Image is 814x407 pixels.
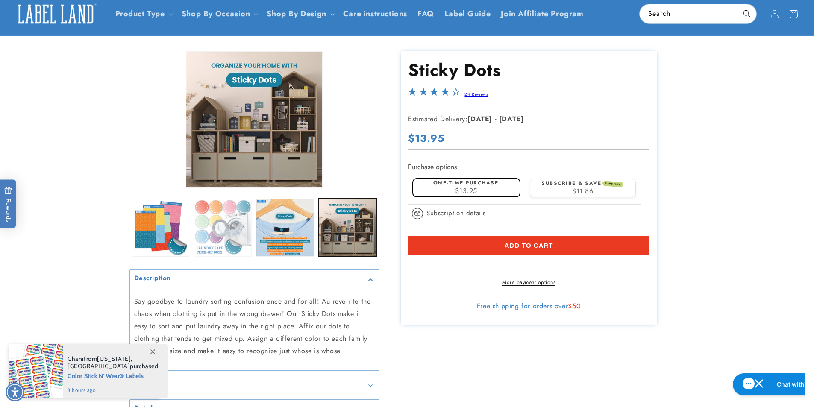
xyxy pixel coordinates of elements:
[256,199,314,257] button: Load image 3 in gallery view
[738,4,756,23] button: Search
[501,9,583,19] span: Join Affiliate Program
[97,355,131,363] span: [US_STATE]
[408,131,444,146] span: $13.95
[134,296,375,357] p: Say goodbye to laundry sorting confusion once and for all! Au revoir to the chaos when clothing i...
[572,301,581,311] span: 50
[68,355,159,370] span: from , purchased
[426,208,486,218] span: Subscription details
[408,90,460,100] span: 4.0-star overall rating
[13,1,98,27] img: Label Land
[262,4,338,24] summary: Shop By Design
[68,362,130,370] span: [GEOGRAPHIC_DATA]
[568,301,572,311] span: $
[318,199,376,257] button: Load image 4 in gallery view
[496,4,588,24] a: Join Affiliate Program
[433,179,499,187] label: One-time purchase
[338,4,412,24] a: Care instructions
[439,4,496,24] a: Label Guide
[444,9,491,19] span: Label Guide
[499,114,524,124] strong: [DATE]
[68,355,84,363] span: Chani
[267,8,326,19] a: Shop By Design
[115,8,165,19] a: Product Type
[467,114,492,124] strong: [DATE]
[68,387,159,394] span: 3 hours ago
[48,10,85,18] h2: Chat with us
[495,114,497,124] strong: -
[343,9,407,19] span: Care instructions
[4,3,94,25] button: Gorgias live chat
[194,199,252,257] button: Load image 2 in gallery view
[68,370,159,381] span: Color Stick N' Wear® Labels
[408,236,649,255] button: Add to cart
[132,199,190,257] button: Load image 1 in gallery view
[6,383,24,401] div: Accessibility Menu
[412,4,439,24] a: FAQ
[417,9,434,19] span: FAQ
[408,278,649,286] a: More payment options
[4,186,12,222] span: Rewards
[504,242,553,249] span: Add to cart
[134,274,171,283] h2: Description
[182,9,250,19] span: Shop By Occasion
[110,4,176,24] summary: Product Type
[408,113,622,126] p: Estimated Delivery:
[408,302,649,310] div: Free shipping for orders over
[729,370,805,398] iframe: Gorgias live chat messenger
[464,91,488,97] a: 24 Reviews - open in a new tab
[130,270,379,289] summary: Description
[176,4,262,24] summary: Shop By Occasion
[130,375,379,395] summary: Features
[455,186,477,196] span: $13.95
[541,179,623,187] label: Subscribe & save
[408,59,649,81] h1: Sticky Dots
[604,181,623,188] span: SAVE 15%
[408,162,457,172] label: Purchase options
[572,186,594,196] span: $11.86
